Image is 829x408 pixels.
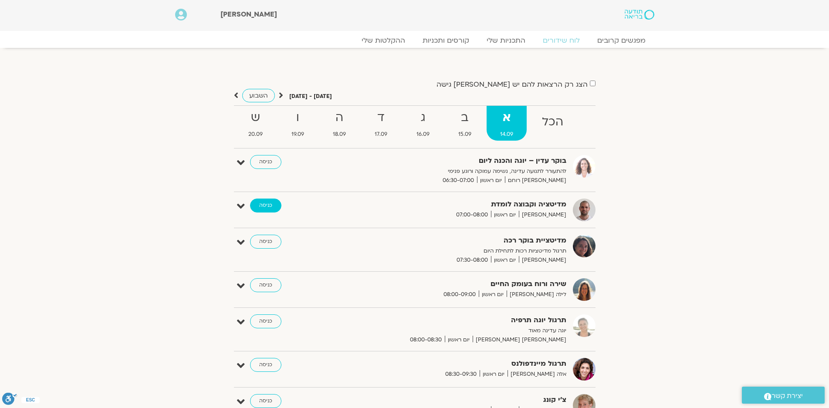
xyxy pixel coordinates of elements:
a: ה18.09 [319,106,359,141]
strong: צ'י קונג [353,394,566,406]
strong: בוקר עדין – יוגה והכנה ליום [353,155,566,167]
strong: מדיטציה וקבוצה לומדת [353,199,566,210]
a: ד17.09 [361,106,401,141]
a: כניסה [250,394,281,408]
span: 06:30-07:00 [440,176,477,185]
strong: ד [361,108,401,128]
span: 14.09 [487,130,527,139]
a: כניסה [250,235,281,249]
a: א14.09 [487,106,527,141]
a: כניסה [250,155,281,169]
a: ההקלטות שלי [353,36,414,45]
span: 19.09 [278,130,318,139]
span: [PERSON_NAME] [519,256,566,265]
span: לילה [PERSON_NAME] [507,290,566,299]
span: [PERSON_NAME] [519,210,566,219]
a: ג16.09 [403,106,443,141]
span: 17.09 [361,130,401,139]
span: יום ראשון [480,370,508,379]
p: [DATE] - [DATE] [289,92,332,101]
a: כניסה [250,358,281,372]
nav: Menu [175,36,654,45]
a: כניסה [250,278,281,292]
span: [PERSON_NAME] [220,10,277,19]
span: השבוע [249,91,268,100]
a: ב15.09 [445,106,485,141]
strong: ב [445,108,485,128]
span: 15.09 [445,130,485,139]
a: יצירת קשר [742,387,825,404]
a: ש20.09 [235,106,276,141]
a: כניסה [250,199,281,212]
span: 18.09 [319,130,359,139]
span: 08:00-08:30 [407,335,445,344]
span: יום ראשון [445,335,473,344]
strong: א [487,108,527,128]
span: יצירת קשר [771,390,803,402]
strong: מדיטציית בוקר רכה [353,235,566,246]
p: יוגה עדינה מאוד [353,326,566,335]
span: יום ראשון [491,210,519,219]
strong: תרגול יוגה תרפיה [353,314,566,326]
a: כניסה [250,314,281,328]
a: הכל [528,106,577,141]
span: יום ראשון [479,290,507,299]
a: קורסים ותכניות [414,36,478,45]
a: לוח שידורים [534,36,589,45]
span: 08:00-09:00 [440,290,479,299]
span: אלה [PERSON_NAME] [508,370,566,379]
span: 07:30-08:00 [453,256,491,265]
span: 20.09 [235,130,276,139]
span: [PERSON_NAME] רוחם [505,176,566,185]
a: מפגשים קרובים [589,36,654,45]
span: יום ראשון [477,176,505,185]
a: השבוע [242,89,275,102]
span: יום ראשון [491,256,519,265]
strong: ו [278,108,318,128]
strong: ה [319,108,359,128]
span: [PERSON_NAME] [PERSON_NAME] [473,335,566,344]
strong: ג [403,108,443,128]
label: הצג רק הרצאות להם יש [PERSON_NAME] גישה [436,81,588,88]
span: 07:00-08:00 [453,210,491,219]
p: להתעורר לתנועה עדינה, נשימה עמוקה ורוגע פנימי [353,167,566,176]
a: התכניות שלי [478,36,534,45]
a: ו19.09 [278,106,318,141]
strong: הכל [528,112,577,132]
strong: ש [235,108,276,128]
strong: תרגול מיינדפולנס [353,358,566,370]
strong: שירה ורוח בעומק החיים [353,278,566,290]
p: תרגול מדיטציות רכות לתחילת היום [353,246,566,256]
span: 16.09 [403,130,443,139]
span: 08:30-09:30 [442,370,480,379]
